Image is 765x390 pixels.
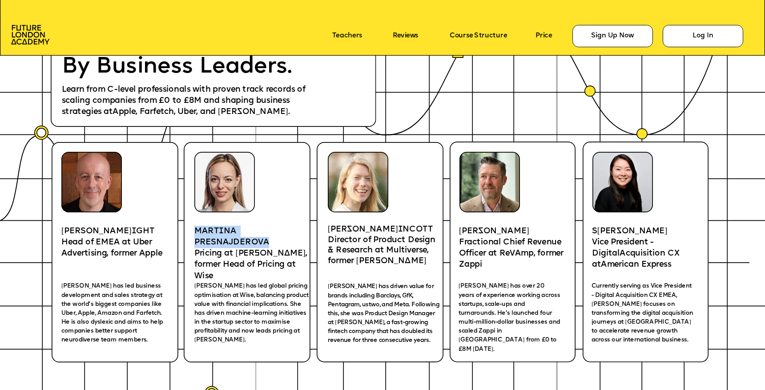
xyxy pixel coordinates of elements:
[328,284,441,344] span: [PERSON_NAME] has driven value for brands including Barclays, GfK, Pentagram, ustwo, and Meta. Fo...
[11,25,49,45] img: image-aac980e9-41de-4c2d-a048-f29dd30a0068.png
[515,250,521,258] span: A
[332,32,362,40] a: Teachers
[219,227,223,235] span: I
[328,226,398,234] span: [PERSON_NAME]
[620,250,625,258] span: A
[459,227,529,235] span: [PERSON_NAME]
[450,32,507,40] a: Course Structure
[194,248,307,282] p: Pricing at [PERSON_NAME], former Head of Pricing at Wise
[403,226,433,234] span: NCOTT
[393,32,418,40] a: Reviews
[131,227,136,235] span: I
[194,227,219,235] span: MART
[194,283,310,343] span: [PERSON_NAME] has led global pricing optimisation at Wise, balancing product value with financial...
[398,226,403,234] span: I
[459,237,567,271] p: Fractional Chief Revenue Officer at ReV mp, former Zappi
[61,283,165,343] span: [PERSON_NAME] has led business development and sales strategy at the world's biggest companies li...
[61,239,162,258] span: Head of EMEA at Uber Advertising, former Apple
[592,237,702,271] p: Vice President - Digital cquisition CX at merican Express
[597,227,668,235] span: [PERSON_NAME]
[194,227,269,247] span: NA PRESNAJDEROVA
[459,283,562,352] span: [PERSON_NAME] has over 20 years of experience working across startups, scale-ups and turnarounds....
[592,283,695,343] span: Currently serving as Vice President - Digital Acquisition CX EMEA, [PERSON_NAME] focuses on trans...
[62,84,321,118] p: Learn from C-level professionals with proven track records of scaling companies from £0 to £8M an...
[136,227,154,235] span: GHT
[601,261,607,269] span: A
[62,54,311,80] p: By Business Leaders.
[535,32,552,40] a: Price
[113,108,290,116] span: Apple, Farfetch, Uber, and [PERSON_NAME].
[61,227,132,235] span: [PERSON_NAME]
[328,236,443,267] p: Director of Product Design & Research at Multiverse, former [PERSON_NAME]
[592,227,597,235] span: S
